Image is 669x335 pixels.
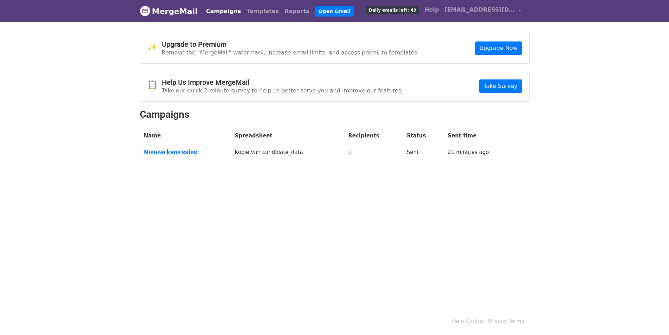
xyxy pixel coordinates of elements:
span: 📋 [147,80,162,90]
a: Help [452,318,464,324]
a: Nieuwe kans sales [144,148,227,156]
img: MergeMail logo [140,6,150,16]
a: Help [422,3,442,17]
a: Terms [509,318,524,324]
a: Campaigns [203,4,244,18]
h2: Campaigns [140,109,530,121]
a: [EMAIL_ADDRESS][DOMAIN_NAME] [442,3,524,19]
th: Recipients [344,128,402,144]
td: Kopie van candidate_data [231,144,344,163]
a: 21 minutes ago [448,149,489,155]
td: Sent [402,144,444,163]
th: Status [402,128,444,144]
span: ✨ [147,42,162,52]
a: Reports [282,4,312,18]
a: Daily emails left: 49 [363,3,421,17]
span: Daily emails left: 49 [366,6,419,14]
td: 1 [344,144,402,163]
a: Take Survey [479,79,522,93]
a: Upgrade Now [475,41,522,55]
th: Sent time [444,128,517,144]
p: Take our quick 2-minute survey to help us better serve you and improve our features [162,87,401,94]
th: Name [140,128,231,144]
a: MergeMail [140,4,198,19]
th: Spreadsheet [231,128,344,144]
a: Privacy [488,318,507,324]
a: Open Gmail [315,6,354,17]
h4: Upgrade to Premium [162,40,418,49]
p: Remove the "MergeMail" watermark, increase email limits, and access premium templates [162,49,418,56]
a: Templates [244,4,282,18]
span: [EMAIL_ADDRESS][DOMAIN_NAME] [445,6,515,14]
a: Contact [466,318,486,324]
h4: Help Us Improve MergeMail [162,78,401,86]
